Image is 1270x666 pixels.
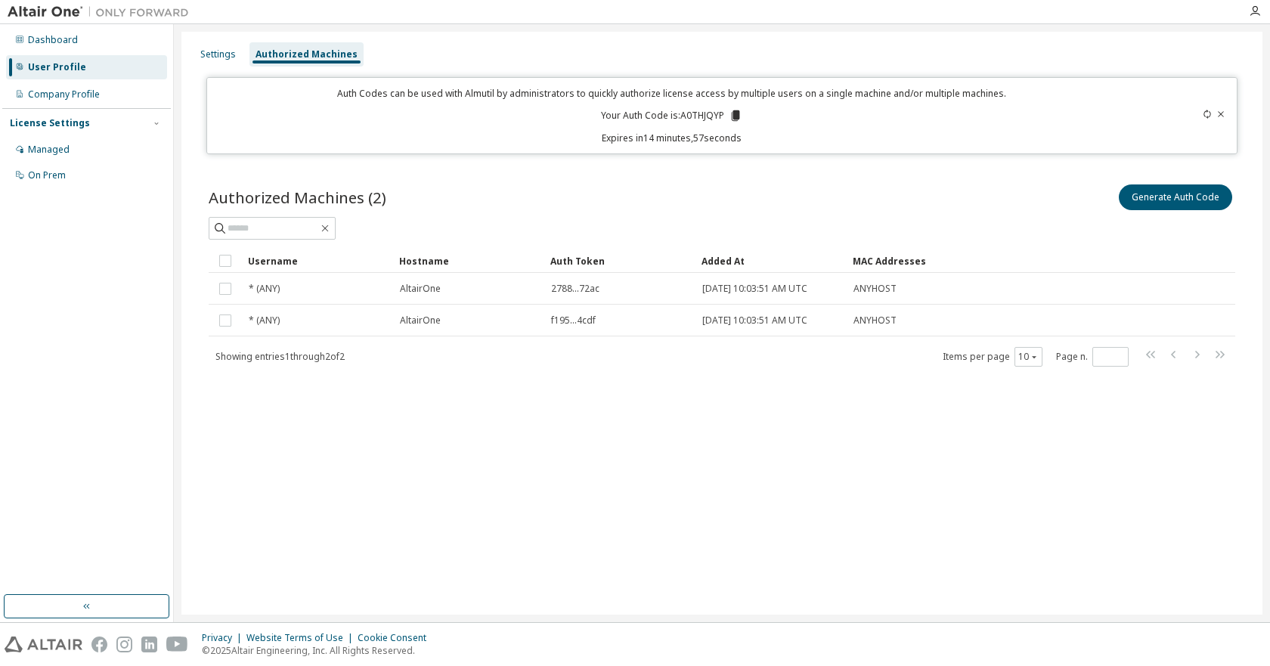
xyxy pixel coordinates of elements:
span: AltairOne [400,283,441,295]
img: altair_logo.svg [5,637,82,652]
button: Generate Auth Code [1119,184,1232,210]
div: License Settings [10,117,90,129]
div: MAC Addresses [853,249,1076,273]
div: Cookie Consent [358,632,435,644]
div: Added At [702,249,841,273]
p: © 2025 Altair Engineering, Inc. All Rights Reserved. [202,644,435,657]
p: Auth Codes can be used with Almutil by administrators to quickly authorize license access by mult... [216,87,1126,100]
div: Website Terms of Use [246,632,358,644]
span: 2788...72ac [551,283,599,295]
div: Managed [28,144,70,156]
span: [DATE] 10:03:51 AM UTC [702,314,807,327]
div: Company Profile [28,88,100,101]
p: Expires in 14 minutes, 57 seconds [216,132,1126,144]
img: Altair One [8,5,197,20]
p: Your Auth Code is: A0THJQYP [601,109,742,122]
div: User Profile [28,61,86,73]
span: AltairOne [400,314,441,327]
img: facebook.svg [91,637,107,652]
span: * (ANY) [249,314,280,327]
div: Hostname [399,249,538,273]
span: Page n. [1056,347,1129,367]
img: youtube.svg [166,637,188,652]
span: ANYHOST [853,283,897,295]
div: On Prem [28,169,66,181]
span: Showing entries 1 through 2 of 2 [215,350,345,363]
img: linkedin.svg [141,637,157,652]
span: Authorized Machines (2) [209,187,386,208]
span: * (ANY) [249,283,280,295]
span: ANYHOST [853,314,897,327]
div: Settings [200,48,236,60]
div: Username [248,249,387,273]
div: Authorized Machines [256,48,358,60]
img: instagram.svg [116,637,132,652]
span: f195...4cdf [551,314,596,327]
div: Privacy [202,632,246,644]
div: Dashboard [28,34,78,46]
button: 10 [1018,351,1039,363]
div: Auth Token [550,249,689,273]
span: Items per page [943,347,1042,367]
span: [DATE] 10:03:51 AM UTC [702,283,807,295]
